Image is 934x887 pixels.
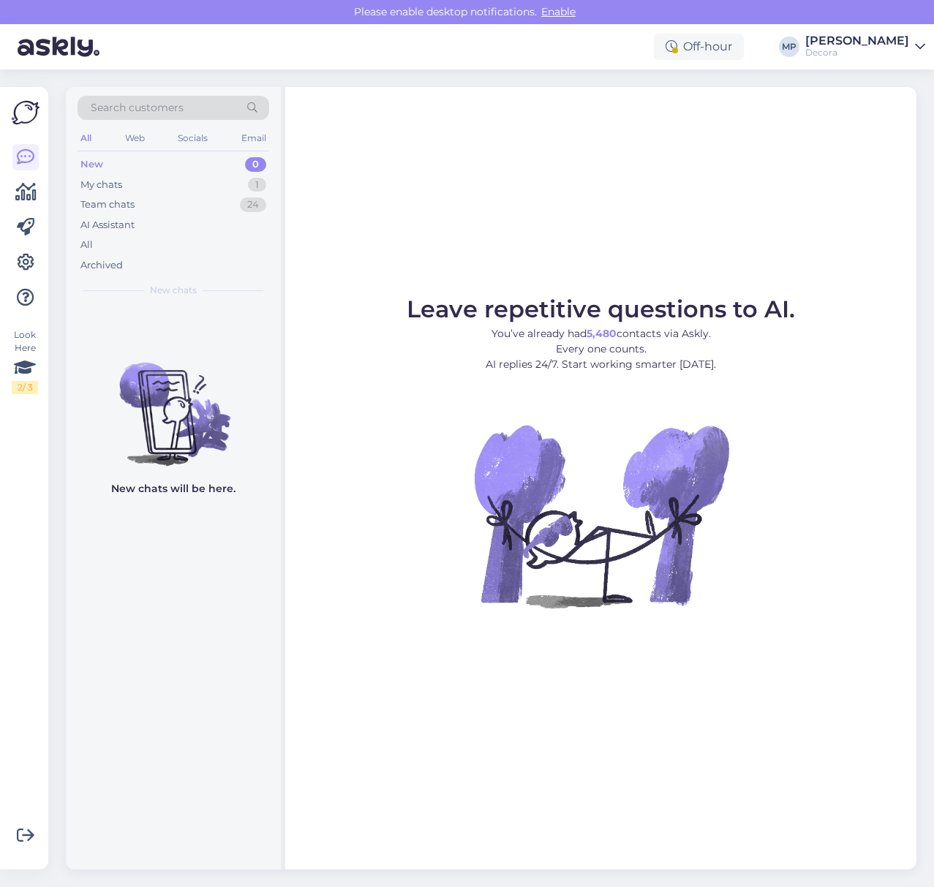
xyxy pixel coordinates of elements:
[12,328,38,394] div: Look Here
[12,99,39,127] img: Askly Logo
[779,37,799,57] div: MP
[66,336,281,468] img: No chats
[175,129,211,148] div: Socials
[91,100,184,116] span: Search customers
[150,284,197,297] span: New chats
[80,178,122,192] div: My chats
[587,327,617,340] b: 5,480
[805,35,909,47] div: [PERSON_NAME]
[80,197,135,212] div: Team chats
[805,35,925,58] a: [PERSON_NAME]Decora
[238,129,269,148] div: Email
[407,326,795,372] p: You’ve already had contacts via Askly. Every one counts. AI replies 24/7. Start working smarter [...
[537,5,580,18] span: Enable
[80,218,135,233] div: AI Assistant
[470,384,733,647] img: No Chat active
[12,381,38,394] div: 2 / 3
[245,157,266,172] div: 0
[407,295,795,323] span: Leave repetitive questions to AI.
[78,129,94,148] div: All
[122,129,148,148] div: Web
[80,157,103,172] div: New
[805,47,909,58] div: Decora
[111,481,236,497] p: New chats will be here.
[240,197,266,212] div: 24
[654,34,744,60] div: Off-hour
[80,238,93,252] div: All
[248,178,266,192] div: 1
[80,258,123,273] div: Archived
